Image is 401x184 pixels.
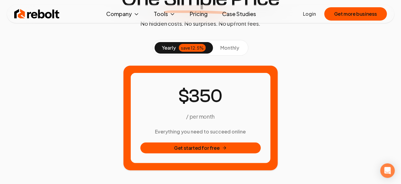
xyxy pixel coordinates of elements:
[140,143,261,153] button: Get started for free
[220,44,239,51] span: monthly
[14,8,60,20] img: Rebolt Logo
[141,19,261,28] p: No hidden costs. No surprises. No upfront fees.
[102,8,144,20] button: Company
[324,7,387,21] button: Get more business
[149,8,180,20] button: Tools
[213,42,246,54] button: monthly
[186,112,215,121] p: / per month
[380,163,395,178] div: Open Intercom Messenger
[162,44,176,51] span: yearly
[155,42,213,54] button: yearlysave 12.5%
[303,10,316,18] a: Login
[179,44,206,52] div: save 12.5%
[218,8,261,20] a: Case Studies
[140,128,261,135] h3: Everything you need to succeed online
[185,8,213,20] a: Pricing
